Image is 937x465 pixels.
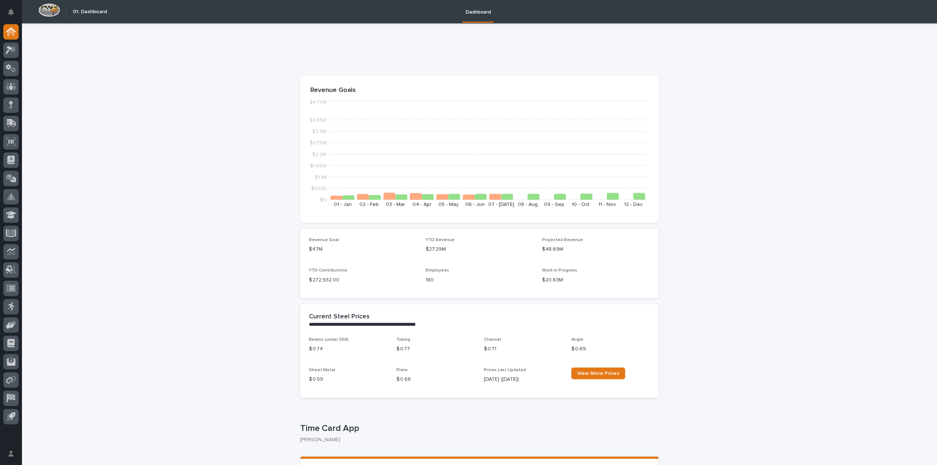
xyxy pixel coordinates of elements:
text: 12 - Dec [624,202,643,207]
div: Notifications [9,9,19,21]
span: Employees [426,268,449,273]
p: Revenue Goals [310,86,649,95]
span: Revenue Goal [309,238,339,242]
span: View More Prices [577,371,619,376]
p: $ 0.69 [571,345,650,353]
tspan: $2.2M [312,152,326,157]
tspan: $1.1M [315,174,326,180]
span: Tubing [396,337,410,342]
tspan: $1.65M [310,163,326,168]
span: Channel [484,337,501,342]
span: Angle [571,337,583,342]
text: 05 - May [438,202,459,207]
p: $20.63M [542,276,650,284]
span: YTD Contributions [309,268,347,273]
p: Time Card App [300,423,656,434]
p: [DATE] ([DATE]) [484,376,563,383]
button: Notifications [3,4,19,20]
text: 01 - Jan [334,202,352,207]
p: $48.69M [542,246,650,253]
text: 11 - Nov [598,202,616,207]
span: Sheet Metal [309,368,335,372]
p: $ 0.68 [396,376,475,383]
a: View More Prices [571,368,625,379]
h2: Current Steel Prices [309,313,370,321]
p: [PERSON_NAME] [300,437,653,443]
tspan: $3.85M [309,118,326,123]
p: $27.29M [426,246,534,253]
text: 08 - Aug [518,202,538,207]
p: 180 [426,276,534,284]
p: $ 0.71 [484,345,563,353]
text: 10 - Oct [572,202,589,207]
tspan: $4.77M [309,100,326,105]
text: 04 - Apr [412,202,432,207]
text: 03 - Mar [386,202,405,207]
p: $ 272,932.00 [309,276,417,284]
tspan: $550K [311,186,326,191]
span: Plate [396,368,408,372]
text: 07 - [DATE] [488,202,514,207]
tspan: $0 [320,198,326,203]
tspan: $3.3M [312,129,326,134]
text: 06 - Jun [465,202,485,207]
tspan: $2.75M [310,140,326,145]
img: Workspace Logo [38,3,60,17]
h2: 01. Dashboard [73,9,107,15]
p: $ 0.77 [396,345,475,353]
span: Projected Revenue [542,238,583,242]
p: $47M [309,246,417,253]
p: $ 0.59 [309,376,388,383]
p: $ 0.74 [309,345,388,353]
span: Prices Last Updated [484,368,526,372]
span: Work in Progress [542,268,577,273]
span: YTD Revenue [426,238,455,242]
span: Beams (under 55#) [309,337,348,342]
text: 09 - Sep [544,202,564,207]
text: 02 - Feb [359,202,379,207]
